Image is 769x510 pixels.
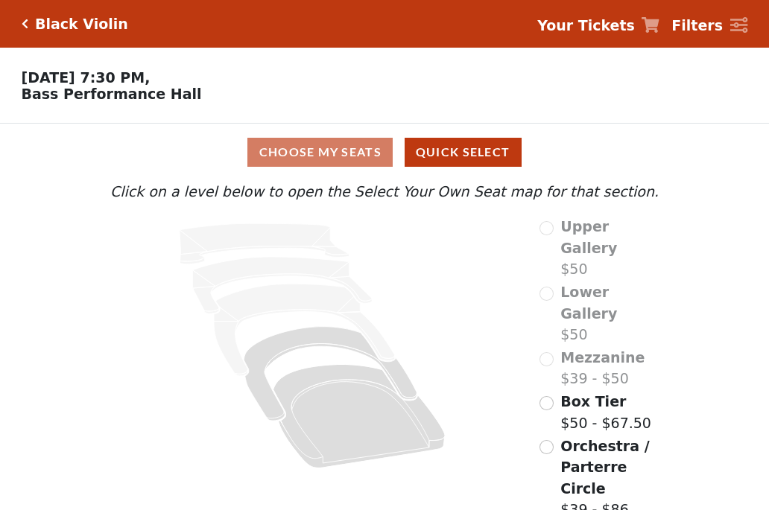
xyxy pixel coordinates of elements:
a: Your Tickets [537,15,659,36]
strong: Filters [671,17,723,34]
path: Orchestra / Parterre Circle - Seats Available: 685 [273,365,446,468]
label: $39 - $50 [560,347,645,389]
a: Click here to go back to filters [22,19,28,29]
span: Upper Gallery [560,218,617,256]
path: Upper Gallery - Seats Available: 0 [180,223,349,264]
button: Quick Select [405,138,522,167]
path: Lower Gallery - Seats Available: 0 [193,257,373,313]
p: Click on a level below to open the Select Your Own Seat map for that section. [107,181,662,203]
strong: Your Tickets [537,17,635,34]
span: Box Tier [560,393,626,409]
label: $50 - $67.50 [560,391,651,433]
span: Orchestra / Parterre Circle [560,438,649,497]
a: Filters [671,15,747,36]
span: Lower Gallery [560,284,617,322]
h5: Black Violin [35,16,128,33]
span: Mezzanine [560,349,645,366]
label: $50 [560,216,662,280]
label: $50 [560,281,662,345]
